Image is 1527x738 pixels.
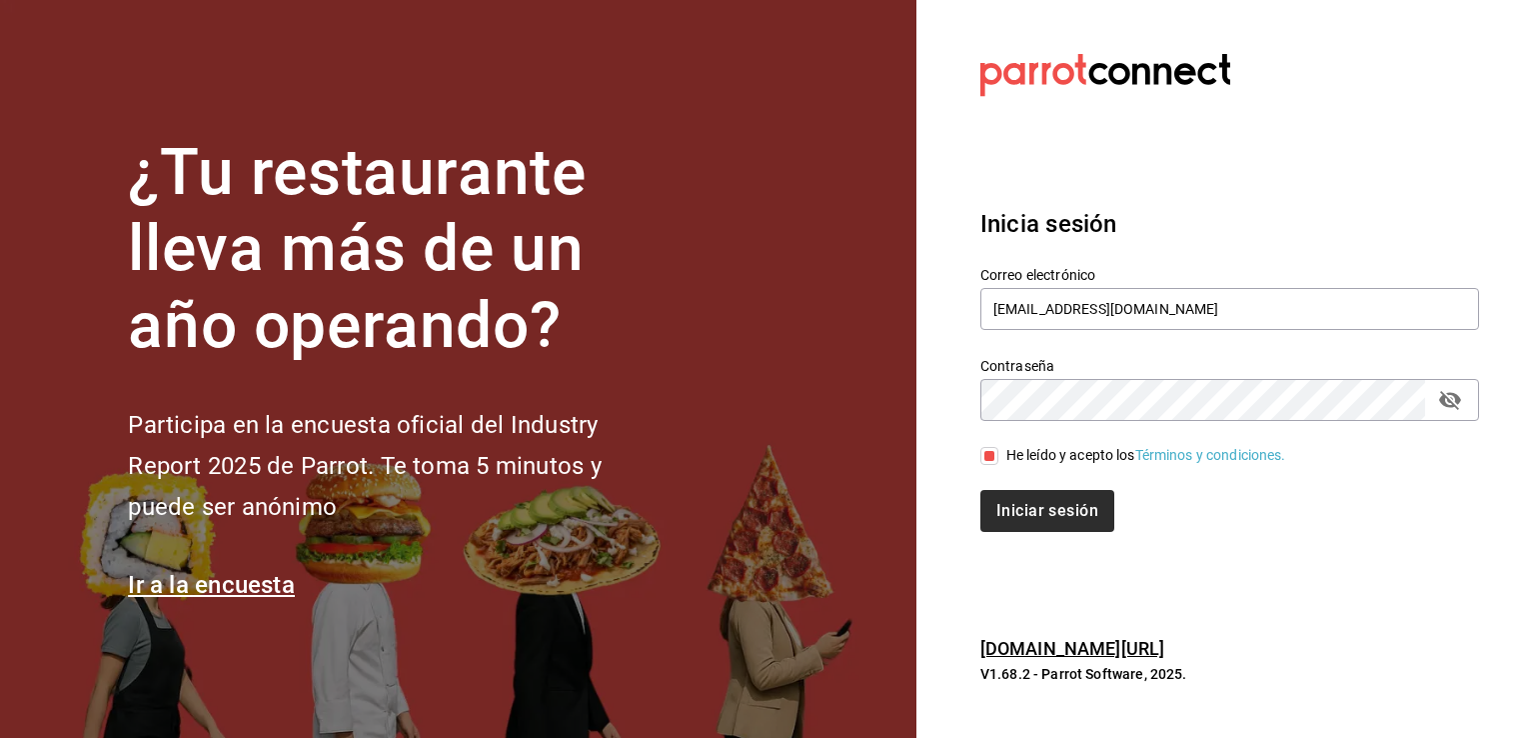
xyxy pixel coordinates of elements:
[980,664,1479,684] p: V1.68.2 - Parrot Software, 2025.
[980,358,1479,372] label: Contraseña
[980,490,1114,532] button: Iniciar sesión
[980,267,1479,281] label: Correo electrónico
[980,206,1479,242] h3: Inicia sesión
[128,135,668,365] h1: ¿Tu restaurante lleva más de un año operando?
[128,571,295,599] a: Ir a la encuesta
[980,288,1479,330] input: Ingresa tu correo electrónico
[1006,445,1286,466] div: He leído y acepto los
[1433,383,1467,417] button: passwordField
[128,405,668,527] h2: Participa en la encuesta oficial del Industry Report 2025 de Parrot. Te toma 5 minutos y puede se...
[980,638,1164,659] a: [DOMAIN_NAME][URL]
[1135,447,1286,463] a: Términos y condiciones.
